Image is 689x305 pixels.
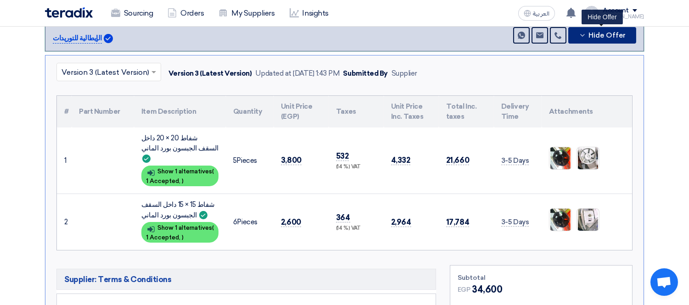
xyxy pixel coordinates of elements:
div: [PERSON_NAME] [603,14,644,19]
img: Camscanner_1755181174434.jpg [549,144,571,173]
div: Hide Offer [582,10,623,24]
a: Orders [160,3,211,23]
p: الإيطالية للتوريدات [53,33,102,44]
span: ( [212,224,214,231]
img: profile_test.png [584,6,599,21]
span: 5 [233,156,237,165]
div: شفاط 15 × 15 داخل السقف الجبسون بورد الماني [141,200,218,220]
span: 364 [336,213,350,222]
img: Camscanner_1755181324544.jpg [549,205,571,234]
span: 4,332 [391,155,410,165]
span: ) [182,234,184,241]
td: Pieces [226,194,274,250]
th: Taxes [329,96,384,128]
img: Verified Account [104,34,113,43]
th: Attachments [542,96,632,128]
th: Part Number [72,96,134,128]
th: Unit Price Inc. Taxes [384,96,439,128]
th: Item Description [134,96,226,128]
span: 1 Accepted, [146,234,180,241]
div: Open chat [650,268,678,296]
span: 21,660 [446,155,469,165]
div: شفاط 20 × 20 داخل السقف الجبسون بورد الماني [141,133,218,164]
div: (14 %) VAT [336,225,376,233]
div: Show 1 alternatives [141,166,218,186]
span: Hide Offer [588,32,626,39]
th: Unit Price (EGP) [274,96,329,128]
button: Hide Offer [568,27,636,44]
span: 1 Accepted, [146,177,180,184]
span: EGP [458,285,471,294]
th: Quantity [226,96,274,128]
span: ( [212,168,214,175]
th: Delivery Time [494,96,542,128]
th: Total Inc. taxes [439,96,494,128]
span: 3-5 Days [501,156,529,165]
span: 2,600 [281,217,301,227]
div: Updated at [DATE] 1:43 PM [256,68,340,79]
div: Account [603,7,629,15]
div: Version 3 (Latest Version) [168,68,252,79]
span: 34,600 [472,283,502,296]
img: Camscanner_1755181640803.jpg [577,205,599,234]
td: 2 [57,194,72,250]
div: Supplier [392,68,417,79]
h5: Supplier: Terms & Conditions [56,269,436,290]
div: Subtotal [458,273,625,283]
img: Camscanner_1755181612469.jpg [577,144,599,173]
th: # [57,96,72,128]
button: العربية [518,6,555,21]
span: 2,964 [391,217,411,227]
a: My Suppliers [211,3,282,23]
div: (14 %) VAT [336,163,376,171]
span: 6 [233,218,237,226]
div: Show 1 alternatives [141,222,218,243]
img: Teradix logo [45,7,93,18]
span: 532 [336,151,349,161]
td: 1 [57,128,72,194]
span: 17,784 [446,217,469,227]
div: Submitted By [343,68,388,79]
td: Pieces [226,128,274,194]
span: 3,800 [281,155,302,165]
span: 3-5 Days [501,218,529,227]
a: Insights [282,3,336,23]
span: العربية [533,11,549,17]
span: ) [182,177,184,184]
a: Sourcing [104,3,160,23]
